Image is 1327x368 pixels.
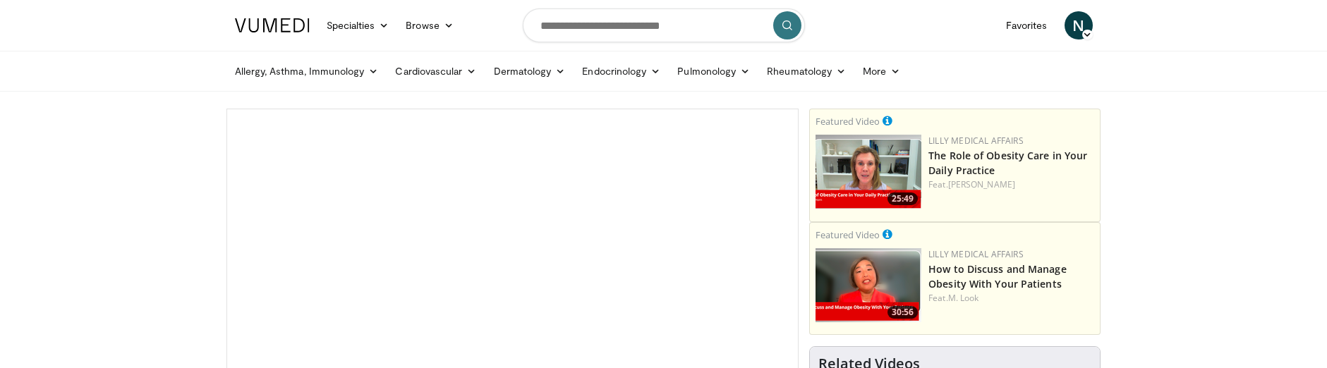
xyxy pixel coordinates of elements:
[669,57,758,85] a: Pulmonology
[397,11,462,39] a: Browse
[928,248,1024,260] a: Lilly Medical Affairs
[485,57,574,85] a: Dermatology
[816,115,880,128] small: Featured Video
[1065,11,1093,39] a: N
[948,178,1015,190] a: [PERSON_NAME]
[928,178,1094,191] div: Feat.
[235,18,310,32] img: VuMedi Logo
[854,57,909,85] a: More
[928,149,1087,177] a: The Role of Obesity Care in Your Daily Practice
[387,57,485,85] a: Cardiovascular
[523,8,805,42] input: Search topics, interventions
[998,11,1056,39] a: Favorites
[887,306,918,319] span: 30:56
[816,135,921,209] img: e1208b6b-349f-4914-9dd7-f97803bdbf1d.png.150x105_q85_crop-smart_upscale.png
[816,135,921,209] a: 25:49
[887,192,918,205] span: 25:49
[816,228,880,241] small: Featured Video
[816,248,921,322] a: 30:56
[948,292,979,304] a: M. Look
[574,57,669,85] a: Endocrinology
[816,248,921,322] img: c98a6a29-1ea0-4bd5-8cf5-4d1e188984a7.png.150x105_q85_crop-smart_upscale.png
[226,57,387,85] a: Allergy, Asthma, Immunology
[928,135,1024,147] a: Lilly Medical Affairs
[758,57,854,85] a: Rheumatology
[928,262,1067,290] a: How to Discuss and Manage Obesity With Your Patients
[928,292,1094,305] div: Feat.
[318,11,398,39] a: Specialties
